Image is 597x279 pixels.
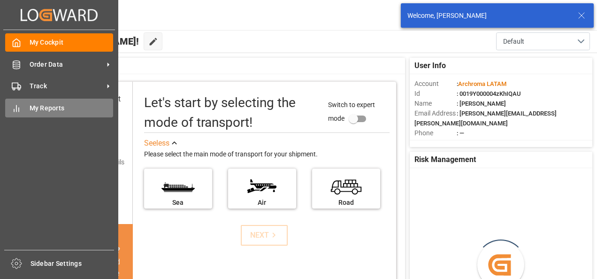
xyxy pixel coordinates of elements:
span: Id [414,89,457,99]
span: : Shipper [457,139,480,147]
a: My Reports [5,99,113,117]
div: Let's start by selecting the mode of transport! [144,93,319,132]
button: NEXT [241,225,288,246]
span: Account [414,79,457,89]
span: : 0019Y000004zKhIQAU [457,90,521,97]
div: Sea [149,198,207,208]
button: open menu [496,32,590,50]
span: Default [503,37,524,46]
span: Order Data [30,60,104,70]
div: Air [233,198,291,208]
div: Welcome, [PERSON_NAME] [407,11,569,21]
div: NEXT [250,230,279,241]
span: : — [457,130,464,137]
span: My Reports [30,103,114,113]
span: : [PERSON_NAME][EMAIL_ADDRESS][PERSON_NAME][DOMAIN_NAME] [414,110,557,127]
div: Add shipping details [66,157,124,167]
span: Sidebar Settings [31,259,115,269]
span: Track [30,81,104,91]
span: My Cockpit [30,38,114,47]
span: : [PERSON_NAME] [457,100,506,107]
span: Email Address [414,108,457,118]
div: Road [317,198,375,208]
a: My Cockpit [5,33,113,52]
div: See less [144,138,169,149]
span: Archroma LATAM [458,80,506,87]
span: : [457,80,506,87]
span: Account Type [414,138,457,148]
span: Name [414,99,457,108]
span: User Info [414,60,446,71]
span: Switch to expert mode [328,101,375,122]
span: Risk Management [414,154,476,165]
span: Phone [414,128,457,138]
div: Please select the main mode of transport for your shipment. [144,149,390,160]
